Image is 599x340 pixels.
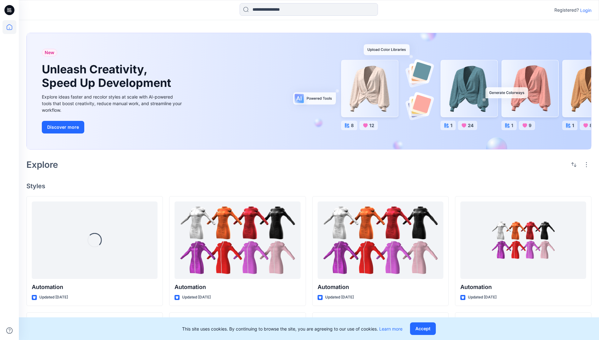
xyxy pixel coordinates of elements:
p: Automation [175,283,300,292]
a: Learn more [379,326,402,331]
a: Automation [318,201,443,279]
a: Discover more [42,121,183,133]
h4: Styles [26,182,591,190]
button: Accept [410,322,436,335]
h2: Explore [26,160,58,170]
a: Automation [175,201,300,279]
p: Automation [318,283,443,292]
p: Updated [DATE] [182,294,211,301]
span: New [45,49,54,56]
p: This site uses cookies. By continuing to browse the site, you are agreeing to our use of cookies. [182,326,402,332]
p: Updated [DATE] [468,294,496,301]
div: Explore ideas faster and recolor styles at scale with AI-powered tools that boost creativity, red... [42,93,183,113]
h1: Unleash Creativity, Speed Up Development [42,63,174,90]
p: Automation [460,283,586,292]
p: Updated [DATE] [325,294,354,301]
p: Registered? [554,6,579,14]
p: Login [580,7,591,14]
a: Automation [460,201,586,279]
p: Updated [DATE] [39,294,68,301]
p: Automation [32,283,158,292]
button: Discover more [42,121,84,133]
